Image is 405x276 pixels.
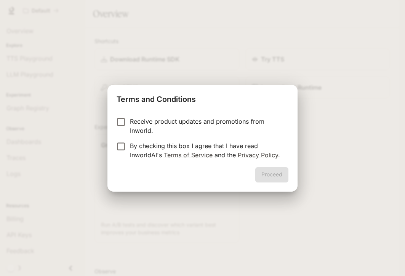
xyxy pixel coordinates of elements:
[130,141,282,160] p: By checking this box I agree that I have read InworldAI's and the .
[238,151,278,159] a: Privacy Policy
[130,117,282,135] p: Receive product updates and promotions from Inworld.
[164,151,213,159] a: Terms of Service
[107,85,297,111] h2: Terms and Conditions
[379,250,397,268] iframe: Intercom live chat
